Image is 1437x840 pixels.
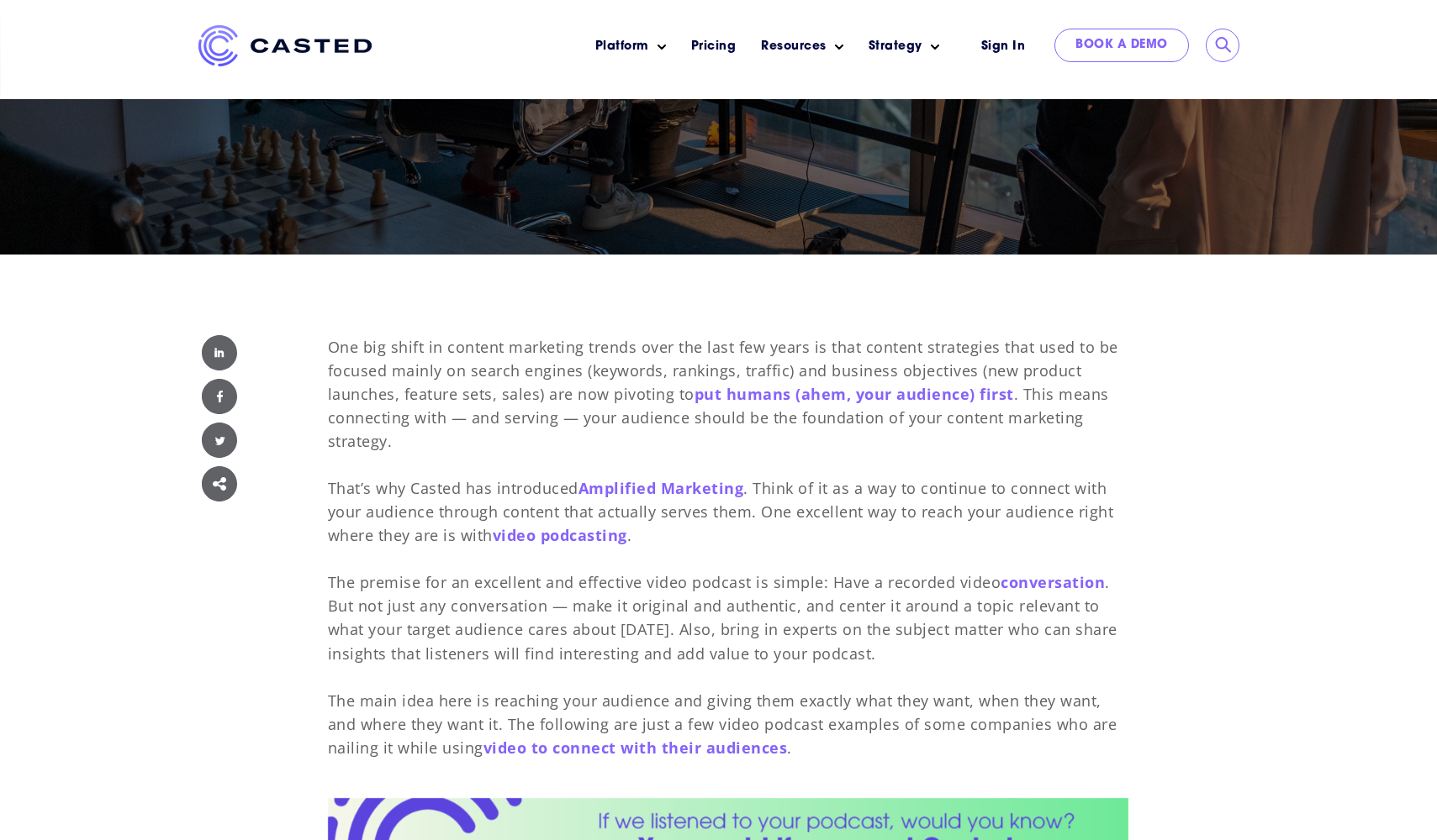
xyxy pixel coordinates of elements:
[960,29,1047,65] a: Sign In
[328,335,1128,759] p: One big shift in content marketing trends over the last few years is that content strategies that...
[691,38,737,55] a: Pricing
[761,38,827,55] a: Resources
[202,379,237,414] img: Facebook
[198,25,372,66] img: Casted_Logo_Horizontal_FullColor_PUR_BLUE
[397,25,952,68] nav: Main menu
[483,738,788,758] a: video to connect with their audiences
[869,38,922,55] a: Strategy
[1001,572,1105,592] a: conversation
[595,38,649,55] a: Platform
[1054,29,1189,62] a: Book a Demo
[202,466,237,501] img: Share
[202,423,237,458] img: Twitter
[695,384,1014,404] a: put humans (ahem, your audience) first
[202,335,237,370] img: Linked
[1215,37,1232,54] input: Submit
[578,478,744,498] a: Amplified Marketing
[493,525,627,545] a: video podcasting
